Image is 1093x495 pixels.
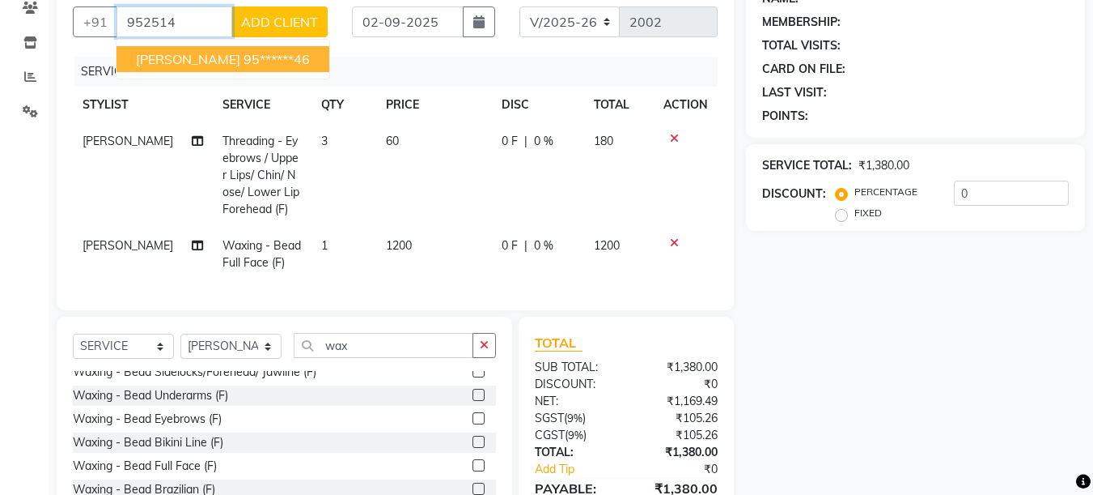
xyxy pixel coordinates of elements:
[762,157,852,174] div: SERVICE TOTAL:
[762,61,845,78] div: CARD ON FILE:
[762,14,841,31] div: MEMBERSHIP:
[762,108,808,125] div: POINTS:
[535,411,564,425] span: SGST
[222,134,299,216] span: Threading - Eyebrows / Upper Lips/ Chin/ Nose/ Lower Lip Forehead (F)
[594,238,620,253] span: 1200
[854,185,917,199] label: PERCENTAGE
[626,427,730,444] div: ₹105.26
[73,6,118,37] button: +91
[73,411,222,428] div: Waxing - Bead Eyebrows (F)
[74,57,730,87] div: SERVICES
[83,134,173,148] span: [PERSON_NAME]
[321,238,328,253] span: 1
[654,87,718,123] th: ACTION
[386,134,399,148] span: 60
[294,333,473,358] input: Search or Scan
[524,237,527,254] span: |
[584,87,655,123] th: TOTAL
[626,376,730,393] div: ₹0
[136,51,240,67] span: [PERSON_NAME]
[626,410,730,427] div: ₹105.26
[241,14,318,30] span: ADD CLIENT
[523,461,643,478] a: Add Tip
[644,461,731,478] div: ₹0
[523,427,626,444] div: ( )
[502,133,518,150] span: 0 F
[492,87,584,123] th: DISC
[762,84,827,101] div: LAST VISIT:
[626,393,730,410] div: ₹1,169.49
[535,335,583,352] span: TOTAL
[858,157,909,174] div: ₹1,380.00
[213,87,311,123] th: SERVICE
[73,387,228,404] div: Waxing - Bead Underarms (F)
[854,206,882,220] label: FIXED
[523,410,626,427] div: ( )
[594,134,613,148] span: 180
[83,238,173,253] span: [PERSON_NAME]
[73,434,223,451] div: Waxing - Bead Bikini Line (F)
[73,458,217,475] div: Waxing - Bead Full Face (F)
[534,133,553,150] span: 0 %
[386,238,412,253] span: 1200
[567,412,583,425] span: 9%
[73,364,316,381] div: Waxing - Bead Sidelocks/Forehead/ Jawline (F)
[376,87,492,123] th: PRICE
[73,87,213,123] th: STYLIST
[523,444,626,461] div: TOTAL:
[321,134,328,148] span: 3
[626,359,730,376] div: ₹1,380.00
[523,393,626,410] div: NET:
[222,238,301,270] span: Waxing - Bead Full Face (F)
[523,376,626,393] div: DISCOUNT:
[524,133,527,150] span: |
[535,428,565,442] span: CGST
[626,444,730,461] div: ₹1,380.00
[502,237,518,254] span: 0 F
[568,429,583,442] span: 9%
[311,87,376,123] th: QTY
[231,6,328,37] button: ADD CLIENT
[117,6,232,37] input: SEARCH BY NAME/MOBILE/EMAIL/CODE
[762,37,841,54] div: TOTAL VISITS:
[762,186,826,203] div: DISCOUNT:
[534,237,553,254] span: 0 %
[523,359,626,376] div: SUB TOTAL:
